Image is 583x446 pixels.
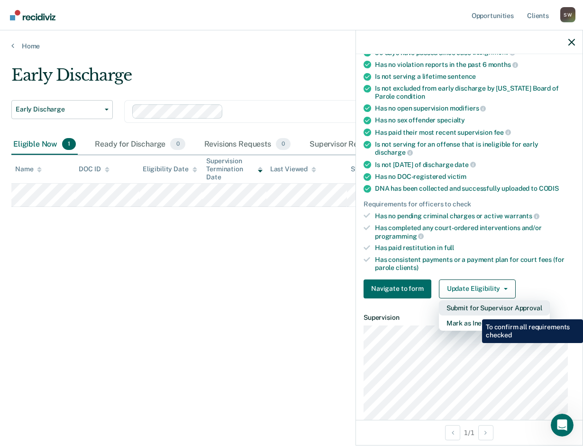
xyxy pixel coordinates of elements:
[447,173,466,180] span: victim
[375,73,575,81] div: Is not serving a lifetime
[375,232,424,240] span: programming
[364,279,435,298] a: Navigate to form link
[15,165,42,173] div: Name
[364,279,431,298] button: Navigate to form
[560,7,575,22] button: Profile dropdown button
[375,212,575,220] div: Has no pending criminal charges or active
[308,134,395,155] div: Supervisor Review
[93,134,187,155] div: Ready for Discharge
[551,414,574,437] iframe: Intercom live chat
[375,149,413,156] span: discharge
[504,212,539,220] span: warrants
[455,161,475,168] span: date
[16,105,101,113] span: Early Discharge
[10,10,55,20] img: Recidiviz
[375,244,575,252] div: Has paid restitution in
[375,104,575,112] div: Has no open supervision
[445,425,460,440] button: Previous Opportunity
[351,165,371,173] div: Status
[396,264,419,271] span: clients)
[11,65,536,93] div: Early Discharge
[539,185,559,192] span: CODIS
[375,173,575,181] div: Has no DOC-registered
[202,134,292,155] div: Revisions Requests
[450,104,486,112] span: modifiers
[375,128,575,137] div: Has paid their most recent supervision
[143,165,197,173] div: Eligibility Date
[488,61,518,68] span: months
[560,7,575,22] div: S W
[439,279,516,298] button: Update Eligibility
[444,244,454,251] span: full
[375,60,575,69] div: Has no violation reports in the past 6
[170,138,185,150] span: 0
[447,73,476,80] span: sentence
[439,316,550,331] button: Mark as Ineligible
[364,200,575,208] div: Requirements for officers to check
[494,129,511,136] span: fee
[478,425,493,440] button: Next Opportunity
[364,314,575,322] dt: Supervision
[11,42,572,50] a: Home
[375,84,575,101] div: Is not excluded from early discharge by [US_STATE] Board of Parole
[356,420,583,445] div: 1 / 1
[270,165,316,173] div: Last Viewed
[62,138,76,150] span: 1
[375,224,575,240] div: Has completed any court-ordered interventions and/or
[375,185,575,193] div: DNA has been collected and successfully uploaded to
[375,116,575,124] div: Has no sex offender
[396,93,425,100] span: condition
[276,138,291,150] span: 0
[11,134,78,155] div: Eligible Now
[206,157,262,181] div: Supervision Termination Date
[375,160,575,169] div: Is not [DATE] of discharge
[375,256,575,272] div: Has consistent payments or a payment plan for court fees (for parole
[439,300,550,316] button: Submit for Supervisor Approval
[375,140,575,157] div: Is not serving for an offense that is ineligible for early
[79,165,109,173] div: DOC ID
[437,116,465,124] span: specialty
